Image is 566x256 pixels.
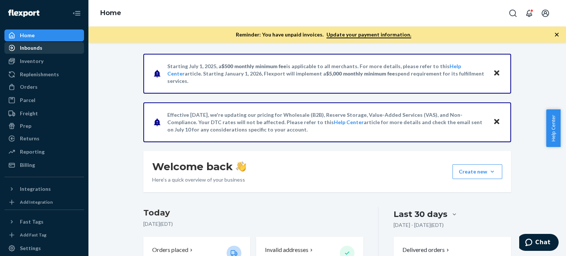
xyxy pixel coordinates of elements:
[394,208,447,220] div: Last 30 days
[152,176,246,183] p: Here’s a quick overview of your business
[4,81,84,93] a: Orders
[492,68,502,79] button: Close
[522,6,537,21] button: Open notifications
[4,231,84,239] a: Add Fast Tag
[453,164,502,179] button: Create new
[20,44,42,52] div: Inbounds
[4,198,84,207] a: Add Integration
[69,6,84,21] button: Close Navigation
[143,220,363,228] p: [DATE] ( EDT )
[20,245,41,252] div: Settings
[519,234,559,252] iframe: Opens a widget where you can chat to one of our agents
[4,42,84,54] a: Inbounds
[492,117,502,127] button: Close
[4,159,84,171] a: Billing
[167,111,486,133] p: Effective [DATE], we're updating our pricing for Wholesale (B2B), Reserve Storage, Value-Added Se...
[20,97,35,104] div: Parcel
[402,246,451,254] button: Delivered orders
[20,83,38,91] div: Orders
[20,122,31,130] div: Prep
[506,6,520,21] button: Open Search Box
[20,185,51,193] div: Integrations
[394,221,444,229] p: [DATE] - [DATE] ( EDT )
[167,63,486,85] p: Starting July 1, 2025, a is applicable to all merchants. For more details, please refer to this a...
[538,6,553,21] button: Open account menu
[236,31,411,38] p: Reminder: You have unpaid invoices.
[4,242,84,254] a: Settings
[4,133,84,144] a: Returns
[20,161,35,169] div: Billing
[4,120,84,132] a: Prep
[143,207,363,219] h3: Today
[20,232,46,238] div: Add Fast Tag
[4,55,84,67] a: Inventory
[236,161,246,172] img: hand-wave emoji
[94,3,127,24] ol: breadcrumbs
[4,146,84,158] a: Reporting
[4,183,84,195] button: Integrations
[20,199,53,205] div: Add Integration
[20,148,45,155] div: Reporting
[20,135,39,142] div: Returns
[20,32,35,39] div: Home
[152,160,246,173] h1: Welcome back
[265,246,308,254] p: Invalid addresses
[326,31,411,38] a: Update your payment information.
[4,216,84,228] button: Fast Tags
[152,246,188,254] p: Orders placed
[20,57,43,65] div: Inventory
[4,94,84,106] a: Parcel
[221,63,286,69] span: $500 monthly minimum fee
[546,109,560,147] button: Help Center
[4,108,84,119] a: Freight
[326,70,395,77] span: $5,000 monthly minimum fee
[8,10,39,17] img: Flexport logo
[100,9,121,17] a: Home
[4,69,84,80] a: Replenishments
[20,218,43,225] div: Fast Tags
[4,29,84,41] a: Home
[20,110,38,117] div: Freight
[334,119,364,125] a: Help Center
[20,71,59,78] div: Replenishments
